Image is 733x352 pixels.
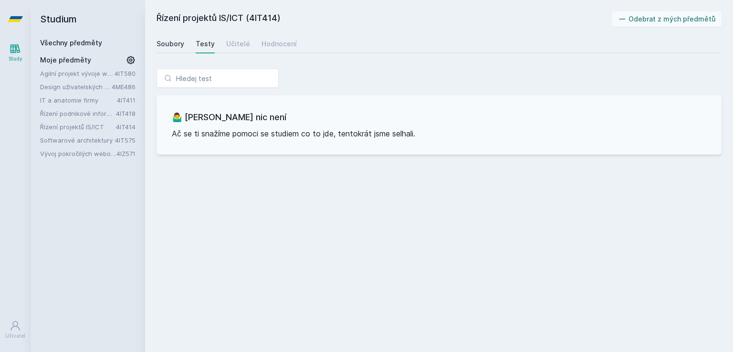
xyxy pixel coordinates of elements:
[115,70,136,77] a: 4IT580
[196,39,215,49] div: Testy
[40,95,117,105] a: IT a anatomie firmy
[2,315,29,344] a: Uživatel
[2,38,29,67] a: Study
[116,150,136,157] a: 4IZ571
[40,55,91,65] span: Moje předměty
[116,110,136,117] a: 4IT418
[40,82,112,92] a: Design uživatelských rozhraní
[612,11,722,27] button: Odebrat z mých předmětů
[112,83,136,91] a: 4ME486
[117,96,136,104] a: 4IT411
[157,34,184,53] a: Soubory
[226,39,250,49] div: Učitelé
[226,34,250,53] a: Učitelé
[157,39,184,49] div: Soubory
[40,39,102,47] a: Všechny předměty
[40,149,116,158] a: Vývoj pokročilých webových aplikací v PHP
[9,55,22,62] div: Study
[115,136,136,144] a: 4IT575
[5,332,25,340] div: Uživatel
[40,122,116,132] a: Řízení projektů IS/ICT
[172,128,706,139] p: Ač se ti snažíme pomoci se studiem co to jde, tentokrát jsme selhali.
[172,111,706,124] h3: 🤷‍♂️ [PERSON_NAME] nic není
[157,69,279,88] input: Hledej test
[40,69,115,78] a: Agilní projekt vývoje webové aplikace
[157,11,612,27] h2: Řízení projektů IS/ICT (4IT414)
[262,39,297,49] div: Hodnocení
[40,135,115,145] a: Softwarové architektury
[196,34,215,53] a: Testy
[40,109,116,118] a: Řízení podnikové informatiky
[262,34,297,53] a: Hodnocení
[116,123,136,131] a: 4IT414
